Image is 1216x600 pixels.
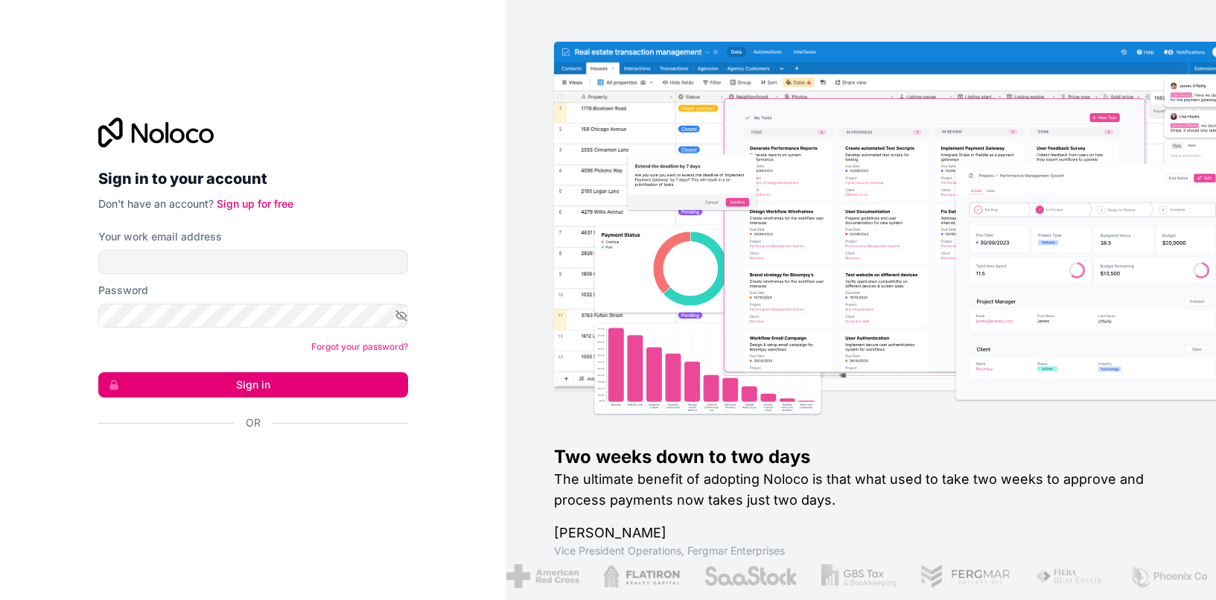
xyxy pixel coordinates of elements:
h1: [PERSON_NAME] [554,523,1168,543]
a: Forgot your password? [311,341,408,352]
input: Email address [98,250,408,274]
img: /assets/american-red-cross-BAupjrZR.png [506,564,578,588]
label: Password [98,283,148,298]
h1: Vice President Operations , Fergmar Enterprises [554,543,1168,558]
input: Password [98,304,408,328]
h2: Sign in to your account [98,165,408,192]
span: Or [246,415,261,430]
img: /assets/flatiron-C8eUkumj.png [602,564,680,588]
h2: The ultimate benefit of adopting Noloco is that what used to take two weeks to approve and proces... [554,469,1168,511]
a: Sign up for free [217,197,293,210]
span: Don't have an account? [98,197,214,210]
h1: Two weeks down to two days [554,445,1168,469]
img: /assets/gbstax-C-GtDUiK.png [821,564,897,588]
img: /assets/phoenix-BREaitsQ.png [1128,564,1209,588]
img: /assets/fergmar-CudnrXN5.png [920,564,1010,588]
button: Sign in [98,372,408,398]
img: /assets/saastock-C6Zbiodz.png [703,564,797,588]
label: Your work email address [98,229,222,244]
img: /assets/fiera-fwj2N5v4.png [1034,564,1104,588]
